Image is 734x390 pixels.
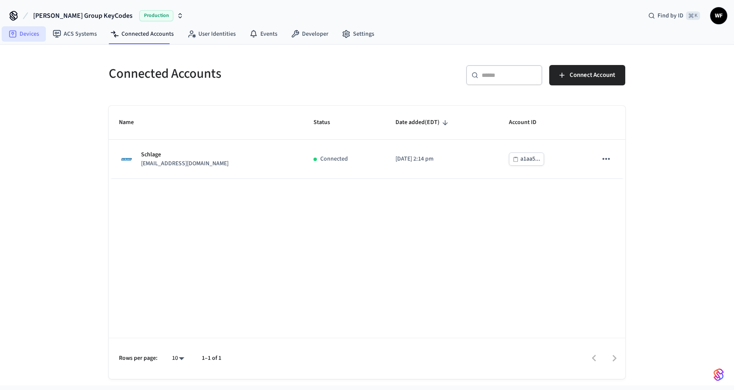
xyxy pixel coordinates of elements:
p: Connected [320,155,348,164]
h5: Connected Accounts [109,65,362,82]
button: WF [710,7,727,24]
p: [DATE] 2:14 pm [395,155,488,164]
button: a1aa5... [509,153,544,166]
span: ⌘ K [686,11,700,20]
span: Find by ID [658,11,683,20]
span: Name [119,116,145,129]
p: [EMAIL_ADDRESS][DOMAIN_NAME] [141,159,229,168]
img: SeamLogoGradient.69752ec5.svg [714,368,724,382]
a: User Identities [181,26,243,42]
span: [PERSON_NAME] Group KeyCodes [33,11,133,21]
a: Developer [284,26,335,42]
a: Connected Accounts [104,26,181,42]
a: Events [243,26,284,42]
span: Connect Account [570,70,615,81]
div: Find by ID⌘ K [641,8,707,23]
a: Devices [2,26,46,42]
div: 10 [168,352,188,365]
span: Date added(EDT) [395,116,451,129]
button: Connect Account [549,65,625,85]
span: Production [139,10,173,21]
a: ACS Systems [46,26,104,42]
span: Status [313,116,341,129]
p: Schlage [141,150,229,159]
p: Rows per page: [119,354,158,363]
img: Schlage Logo, Square [119,152,134,167]
p: 1–1 of 1 [202,354,221,363]
span: Account ID [509,116,548,129]
span: WF [711,8,726,23]
table: sticky table [109,106,625,179]
div: a1aa5... [520,154,540,164]
a: Settings [335,26,381,42]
